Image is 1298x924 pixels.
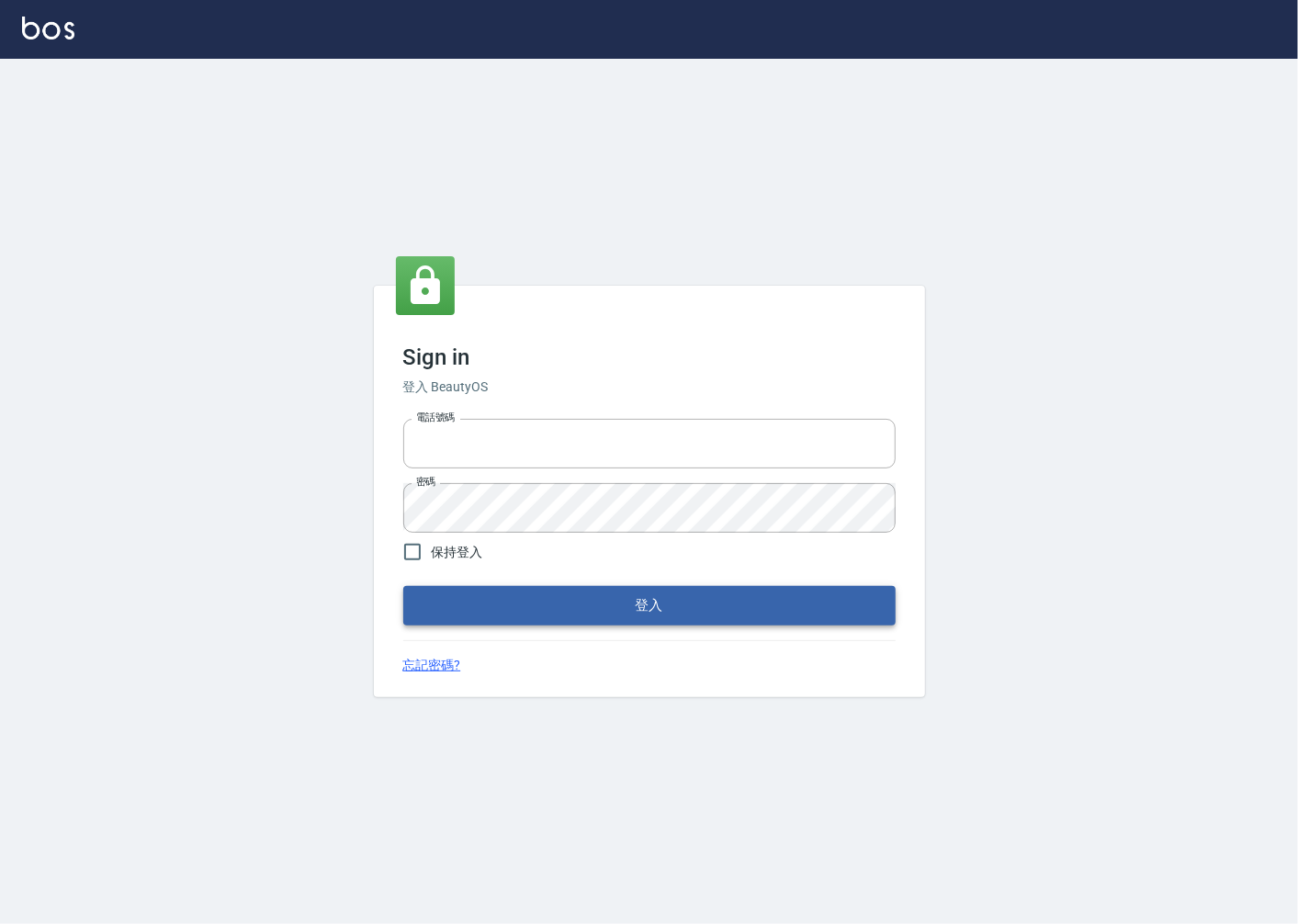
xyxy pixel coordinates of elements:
label: 密碼 [416,475,435,489]
button: 登入 [403,586,896,625]
h3: Sign in [403,344,896,370]
span: 保持登入 [432,543,483,562]
a: 忘記密碼? [403,656,461,675]
label: 電話號碼 [416,411,455,424]
h6: 登入 BeautyOS [403,377,896,397]
img: Logo [22,17,74,39]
